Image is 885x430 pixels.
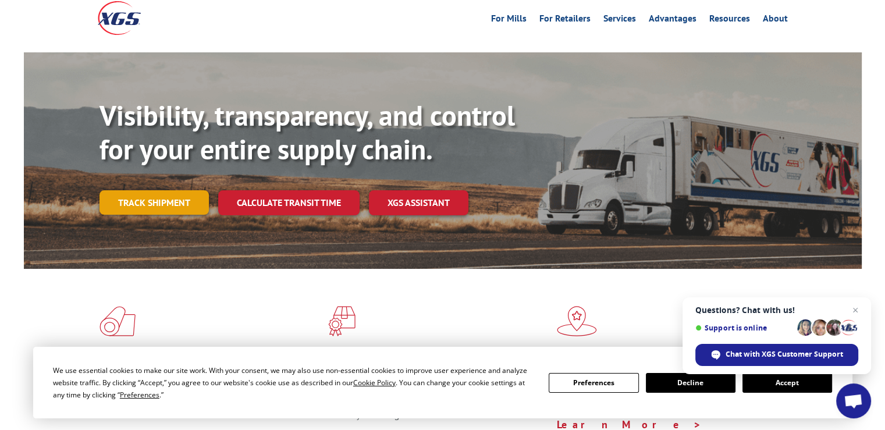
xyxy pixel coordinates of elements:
[557,346,777,379] h1: Flagship Distribution Model
[539,14,591,27] a: For Retailers
[99,306,136,336] img: xgs-icon-total-supply-chain-intelligence-red
[557,306,597,336] img: xgs-icon-flagship-distribution-model-red
[695,344,858,366] span: Chat with XGS Customer Support
[763,14,788,27] a: About
[491,14,527,27] a: For Mills
[53,364,535,401] div: We use essential cookies to make our site work. With your consent, we may also use non-essential ...
[369,190,468,215] a: XGS ASSISTANT
[726,349,843,360] span: Chat with XGS Customer Support
[646,373,735,393] button: Decline
[99,379,319,421] span: As an industry carrier of choice, XGS has brought innovation and dedication to flooring logistics...
[328,346,548,379] h1: Specialized Freight Experts
[742,373,832,393] button: Accept
[649,14,696,27] a: Advantages
[353,378,396,388] span: Cookie Policy
[709,14,750,27] a: Resources
[695,324,793,332] span: Support is online
[99,190,209,215] a: Track shipment
[549,373,638,393] button: Preferences
[328,306,356,336] img: xgs-icon-focused-on-flooring-red
[99,346,319,379] h1: Flooring Logistics Solutions
[33,347,852,418] div: Cookie Consent Prompt
[99,97,515,167] b: Visibility, transparency, and control for your entire supply chain.
[603,14,636,27] a: Services
[836,383,871,418] a: Open chat
[695,305,858,315] span: Questions? Chat with us!
[218,190,360,215] a: Calculate transit time
[120,390,159,400] span: Preferences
